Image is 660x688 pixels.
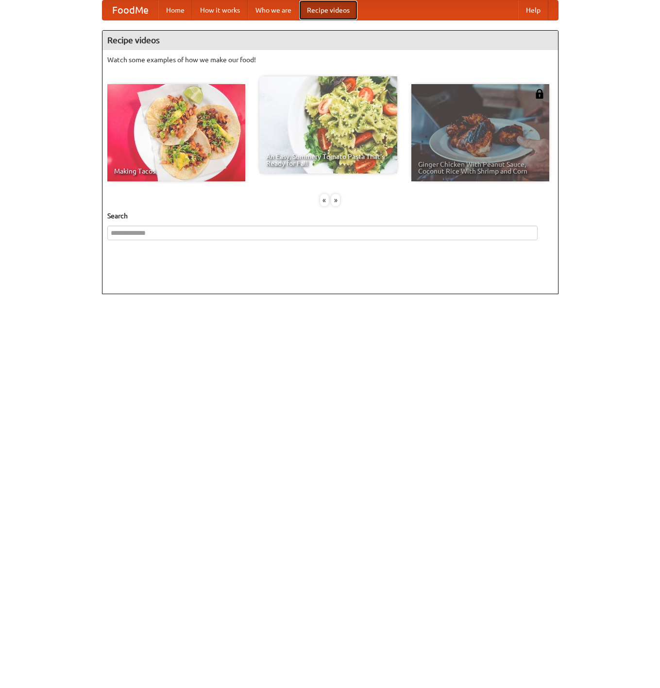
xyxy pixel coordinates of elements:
span: An Easy, Summery Tomato Pasta That's Ready for Fall [266,153,390,167]
div: » [331,194,340,206]
h4: Recipe videos [102,31,558,50]
div: « [320,194,329,206]
a: Making Tacos [107,84,245,181]
h5: Search [107,211,553,221]
a: Help [518,0,548,20]
p: Watch some examples of how we make our food! [107,55,553,65]
a: Recipe videos [299,0,357,20]
a: FoodMe [102,0,158,20]
a: An Easy, Summery Tomato Pasta That's Ready for Fall [259,76,397,174]
img: 483408.png [535,89,544,99]
span: Making Tacos [114,168,238,175]
a: Home [158,0,192,20]
a: Who we are [248,0,299,20]
a: How it works [192,0,248,20]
